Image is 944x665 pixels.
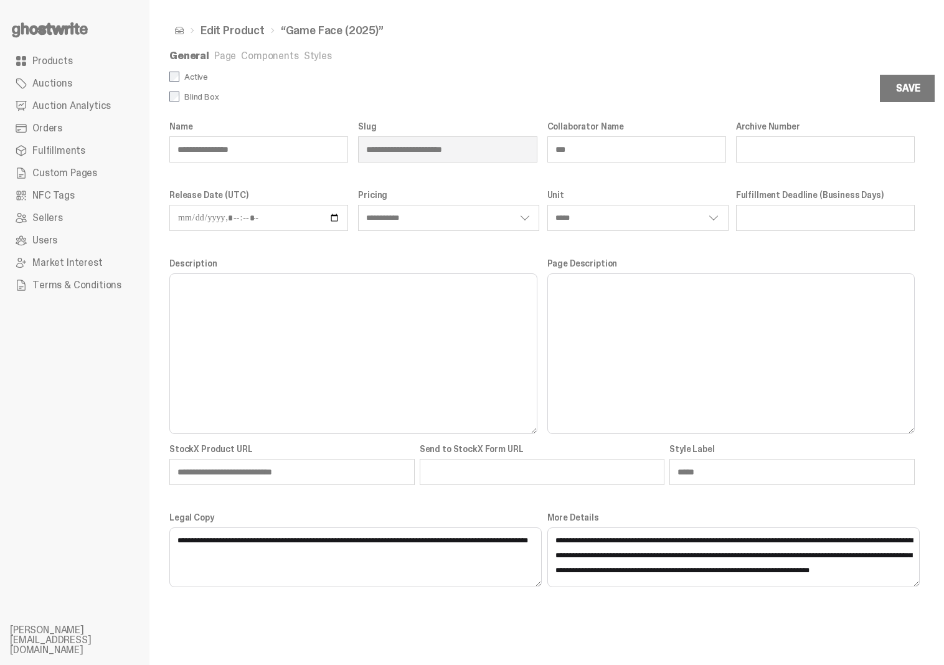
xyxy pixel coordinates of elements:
label: StockX Product URL [169,444,415,454]
span: Orders [32,123,62,133]
span: NFC Tags [32,191,75,200]
span: Auction Analytics [32,101,111,111]
label: Page Description [547,258,915,268]
label: Send to StockX Form URL [420,444,665,454]
li: “Game Face (2025)” [265,25,384,36]
button: Save [880,75,936,102]
a: Sellers [10,207,139,229]
a: Products [10,50,139,72]
a: Terms & Conditions [10,274,139,296]
span: Fulfillments [32,146,85,156]
label: Release Date (UTC) [169,190,348,200]
label: Blind Box [169,92,542,101]
label: Legal Copy [169,512,537,522]
label: Style Label [669,444,915,454]
span: Market Interest [32,258,103,268]
label: Pricing [358,190,537,200]
span: Terms & Conditions [32,280,121,290]
label: Active [169,72,542,82]
li: [PERSON_NAME][EMAIL_ADDRESS][DOMAIN_NAME] [10,625,159,655]
label: Fulfillment Deadline (Business Days) [736,190,915,200]
label: Name [169,121,348,131]
a: Orders [10,117,139,139]
label: More Details [547,512,915,522]
span: Custom Pages [32,168,97,178]
a: General [169,49,209,62]
a: Fulfillments [10,139,139,162]
input: Active [169,72,179,82]
a: Edit Product [201,25,265,36]
span: Users [32,235,57,245]
a: Page [214,49,236,62]
a: Custom Pages [10,162,139,184]
a: Market Interest [10,252,139,274]
a: Auction Analytics [10,95,139,117]
a: Auctions [10,72,139,95]
a: Users [10,229,139,252]
span: Auctions [32,78,72,88]
span: Products [32,56,73,66]
a: Components [241,49,298,62]
input: Blind Box [169,92,179,101]
a: NFC Tags [10,184,139,207]
label: Unit [547,190,726,200]
label: Slug [358,121,537,131]
span: Sellers [32,213,63,223]
label: Collaborator Name [547,121,726,131]
label: Archive Number [736,121,915,131]
label: Description [169,258,537,268]
a: Styles [304,49,332,62]
div: Save [896,83,920,93]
